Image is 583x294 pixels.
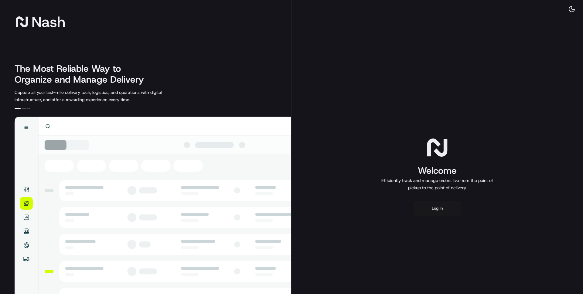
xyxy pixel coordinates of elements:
h1: Welcome [379,165,496,177]
h2: The Most Reliable Way to Organize and Manage Delivery [15,63,151,85]
p: Efficiently track and manage orders live from the point of pickup to the point of delivery. [379,177,496,191]
p: Capture all your last-mile delivery tech, logistics, and operations with digital infrastructure, ... [15,89,189,103]
span: Nash [32,16,65,28]
button: Log in [413,201,462,216]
